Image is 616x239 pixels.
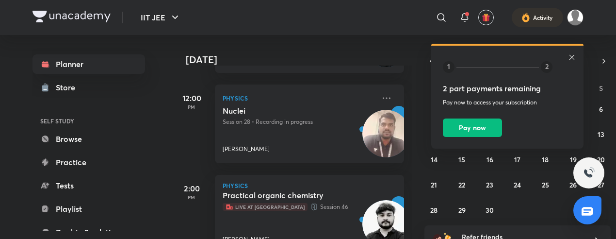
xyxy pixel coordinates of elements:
abbr: September 26, 2025 [569,180,577,189]
button: September 25, 2025 [537,177,553,192]
abbr: September 6, 2025 [599,104,603,114]
img: ttu [583,167,595,179]
abbr: September 24, 2025 [514,180,521,189]
abbr: September 13, 2025 [598,130,604,139]
abbr: September 23, 2025 [486,180,493,189]
a: Company Logo [32,11,111,25]
button: September 26, 2025 [566,177,581,192]
h5: 2:00 [172,183,211,194]
button: September 17, 2025 [510,152,525,167]
p: 2 [541,61,552,71]
button: September 28, 2025 [426,202,442,218]
button: September 7, 2025 [426,126,442,142]
h4: [DATE] [186,54,414,66]
abbr: September 21, 2025 [431,180,437,189]
abbr: September 29, 2025 [458,205,466,215]
abbr: September 25, 2025 [542,180,549,189]
button: September 16, 2025 [482,152,498,167]
img: avatar [482,13,490,22]
abbr: Saturday [599,84,603,93]
p: [PERSON_NAME] [223,145,270,154]
button: September 18, 2025 [537,152,553,167]
h5: Nuclei [223,106,343,116]
button: September 6, 2025 [593,101,609,117]
abbr: September 16, 2025 [486,155,493,164]
abbr: September 22, 2025 [458,180,465,189]
h5: 12:00 [172,92,211,104]
abbr: September 19, 2025 [570,155,577,164]
button: September 19, 2025 [566,152,581,167]
a: Browse [32,129,145,149]
h5: 2 part payments remaining [443,83,552,94]
abbr: September 15, 2025 [458,155,465,164]
abbr: September 20, 2025 [597,155,605,164]
button: September 30, 2025 [482,202,498,218]
a: Store [32,78,145,97]
p: Session 28 • Recording in progress [223,118,375,126]
abbr: September 14, 2025 [431,155,438,164]
p: Session 46 [223,202,375,212]
abbr: September 30, 2025 [486,205,494,215]
h5: Practical organic chemistry [223,190,343,200]
img: activity [521,12,530,23]
abbr: September 27, 2025 [598,180,604,189]
button: Pay now [443,119,502,137]
a: Planner [32,54,145,74]
p: Physics [223,92,375,104]
p: PM [172,104,211,110]
abbr: September 17, 2025 [514,155,520,164]
button: September 27, 2025 [593,177,609,192]
a: Tests [32,176,145,195]
div: Store [56,82,81,93]
button: September 14, 2025 [426,152,442,167]
button: avatar [478,10,494,25]
button: September 20, 2025 [593,152,609,167]
p: Pay now to access your subscription [443,98,552,107]
button: September 15, 2025 [454,152,470,167]
button: IIT JEE [135,8,187,27]
abbr: September 18, 2025 [542,155,549,164]
h6: SELF STUDY [32,113,145,129]
a: Practice [32,153,145,172]
img: Company Logo [32,11,111,22]
button: September 13, 2025 [593,126,609,142]
img: VAITLA SRI VARSHITH [567,9,584,26]
abbr: September 28, 2025 [430,205,438,215]
button: September 22, 2025 [454,177,470,192]
button: September 29, 2025 [454,202,470,218]
button: September 24, 2025 [510,177,525,192]
a: Playlist [32,199,145,219]
button: September 21, 2025 [426,177,442,192]
p: 1 [443,61,454,71]
p: Physics [223,183,396,188]
button: September 23, 2025 [482,177,498,192]
span: Live at [GEOGRAPHIC_DATA] [223,203,308,211]
p: PM [172,194,211,200]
